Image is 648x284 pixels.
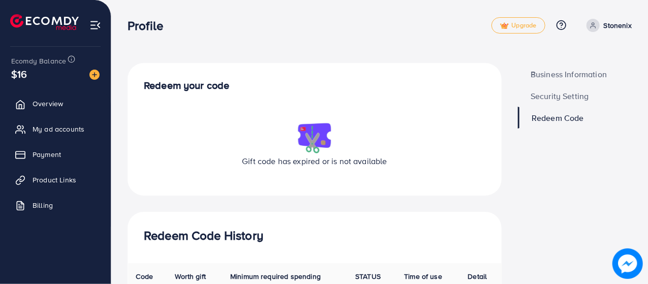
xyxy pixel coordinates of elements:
[144,228,485,243] h3: Redeem Code History
[230,271,321,281] span: Minimum required spending
[33,124,84,134] span: My ad accounts
[500,22,509,29] img: tick
[582,19,632,32] a: Stonenix
[8,93,103,114] a: Overview
[11,67,27,81] span: $16
[612,248,643,279] img: image
[8,195,103,215] a: Billing
[500,22,537,29] span: Upgrade
[11,56,66,66] span: Ecomdy Balance
[89,70,100,80] img: image
[8,144,103,165] a: Payment
[355,271,381,281] span: STATUS
[531,92,589,100] span: Security Setting
[404,271,442,281] span: Time of use
[33,200,53,210] span: Billing
[8,119,103,139] a: My ad accounts
[144,79,485,91] h4: Redeem your code
[532,114,584,122] span: Redeem Code
[33,175,76,185] span: Product Links
[468,271,487,281] span: Detail
[128,18,171,33] h3: Profile
[10,14,79,30] img: logo
[89,19,101,31] img: menu
[491,17,545,34] a: tickUpgrade
[604,19,632,31] p: Stonenix
[144,108,485,179] div: Gift code has expired or is not available
[294,120,335,155] img: img
[531,70,607,78] span: Business Information
[8,170,103,190] a: Product Links
[136,271,153,281] span: Code
[33,149,61,160] span: Payment
[175,271,206,281] span: Worth gift
[33,99,63,109] span: Overview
